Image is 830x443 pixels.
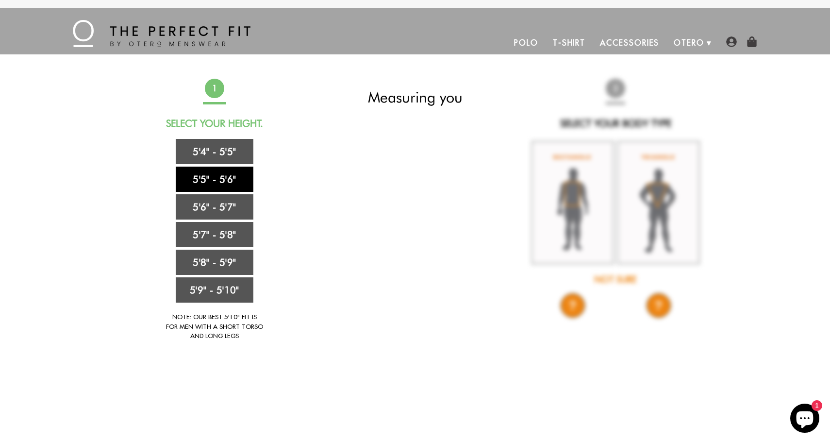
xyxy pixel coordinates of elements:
a: 5'8" - 5'9" [176,250,253,275]
h2: Select Your Height. [129,118,300,129]
a: 5'4" - 5'5" [176,139,253,164]
a: Accessories [593,31,666,54]
inbox-online-store-chat: Shopify online store chat [787,404,822,435]
img: The Perfect Fit - by Otero Menswear - Logo [73,20,250,47]
a: Polo [507,31,546,54]
span: 1 [205,79,224,98]
img: shopping-bag-icon.png [747,36,757,47]
h2: Measuring you [329,88,501,106]
a: 5'5" - 5'6" [176,167,253,192]
a: 5'7" - 5'8" [176,222,253,247]
div: Note: Our best 5'10" fit is for men with a short torso and long legs [166,312,263,341]
img: user-account-icon.png [726,36,737,47]
a: T-Shirt [546,31,593,54]
a: 5'6" - 5'7" [176,194,253,220]
a: 5'9" - 5'10" [176,277,253,303]
a: Otero [666,31,712,54]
